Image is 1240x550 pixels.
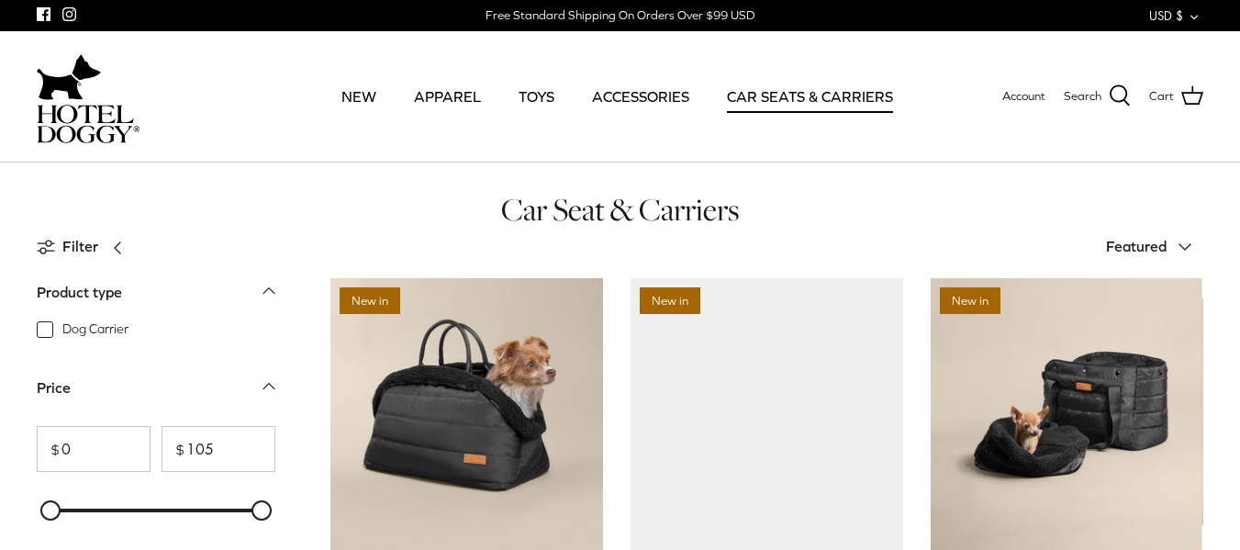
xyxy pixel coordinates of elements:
[397,65,497,128] a: APPAREL
[1149,84,1203,108] a: Cart
[486,7,754,24] div: Free Standard Shipping On Orders Over $99 USD
[37,190,1203,230] h1: Car Seat & Carriers
[37,278,275,320] a: Product type
[62,235,98,259] span: Filter
[37,7,50,21] a: Facebook
[38,442,60,456] span: $
[575,65,706,128] a: ACCESSORIES
[1064,87,1101,107] span: Search
[1106,227,1203,267] button: Featured
[273,65,962,128] div: Primary navigation
[1106,238,1167,254] span: Featured
[37,374,275,415] a: Price
[325,65,393,128] a: NEW
[1064,84,1131,108] a: Search
[1002,89,1045,103] span: Account
[710,65,910,128] a: CAR SEATS & CARRIERS
[486,2,754,29] a: Free Standard Shipping On Orders Over $99 USD
[1002,87,1045,107] a: Account
[640,287,700,314] span: New in
[37,281,122,305] div: Product type
[37,50,101,105] img: dog-icon.svg
[37,376,71,400] div: Price
[940,287,1000,314] span: New in
[62,320,128,339] span: Dog Carrier
[37,50,140,143] a: hoteldoggycom
[1149,87,1174,107] span: Cart
[340,287,400,314] span: New in
[162,426,275,472] input: To
[37,225,135,269] a: Filter
[37,426,151,472] input: From
[502,65,571,128] a: TOYS
[62,7,76,21] a: Instagram
[37,105,140,143] img: hoteldoggycom
[162,442,184,456] span: $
